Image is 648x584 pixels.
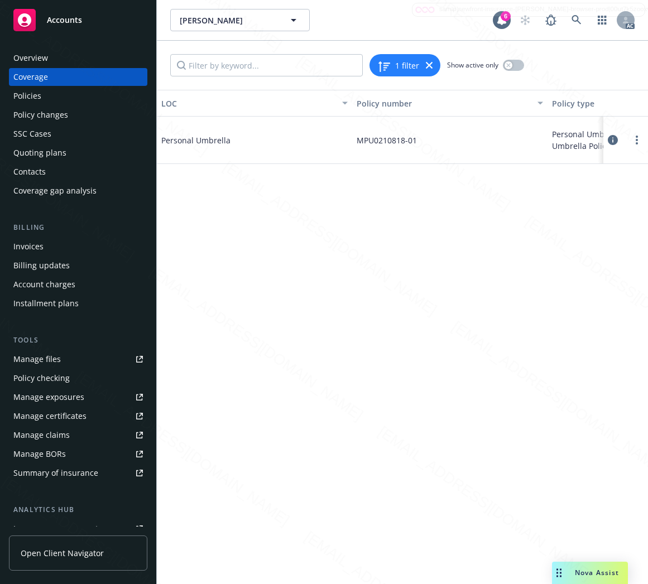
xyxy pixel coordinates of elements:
[9,350,147,368] a: Manage files
[9,125,147,143] a: SSC Cases
[13,87,41,105] div: Policies
[13,125,51,143] div: SSC Cases
[9,464,147,482] a: Summary of insurance
[9,407,147,425] a: Manage certificates
[13,464,98,482] div: Summary of insurance
[552,562,628,584] button: Nova Assist
[352,90,548,117] button: Policy number
[13,445,66,463] div: Manage BORs
[13,295,79,312] div: Installment plans
[13,163,46,181] div: Contacts
[170,54,363,76] input: Filter by keyword...
[9,222,147,233] div: Billing
[13,49,48,67] div: Overview
[9,49,147,67] a: Overview
[13,144,66,162] div: Quoting plans
[13,106,68,124] div: Policy changes
[13,182,97,200] div: Coverage gap analysis
[13,257,70,274] div: Billing updates
[501,11,511,21] div: 6
[575,568,619,577] span: Nova Assist
[47,16,82,25] span: Accounts
[13,276,75,293] div: Account charges
[565,9,588,31] a: Search
[157,90,352,117] button: LOC
[13,407,87,425] div: Manage certificates
[447,60,498,70] span: Show active only
[180,15,276,26] span: [PERSON_NAME]
[9,388,147,406] a: Manage exposures
[9,295,147,312] a: Installment plans
[21,547,104,559] span: Open Client Navigator
[9,144,147,162] a: Quoting plans
[13,388,84,406] div: Manage exposures
[9,4,147,36] a: Accounts
[161,134,329,146] span: Personal Umbrella
[170,9,310,31] button: [PERSON_NAME]
[630,133,644,147] a: more
[9,68,147,86] a: Coverage
[9,426,147,444] a: Manage claims
[9,276,147,293] a: Account charges
[13,520,106,538] div: Loss summary generator
[357,134,417,146] span: MPU0210818-01
[9,87,147,105] a: Policies
[540,9,562,31] a: Report a Bug
[9,369,147,387] a: Policy checking
[13,369,70,387] div: Policy checking
[9,504,147,515] div: Analytics hub
[13,238,44,255] div: Invoices
[357,98,531,109] div: Policy number
[9,182,147,200] a: Coverage gap analysis
[9,445,147,463] a: Manage BORs
[13,426,70,444] div: Manage claims
[9,257,147,274] a: Billing updates
[9,335,147,346] div: Tools
[13,350,61,368] div: Manage files
[395,60,419,71] span: 1 filter
[9,106,147,124] a: Policy changes
[9,238,147,255] a: Invoices
[13,68,48,86] div: Coverage
[514,9,536,31] a: Start snowing
[9,163,147,181] a: Contacts
[9,520,147,538] a: Loss summary generator
[591,9,613,31] a: Switch app
[161,98,335,109] div: LOC
[552,562,566,584] div: Drag to move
